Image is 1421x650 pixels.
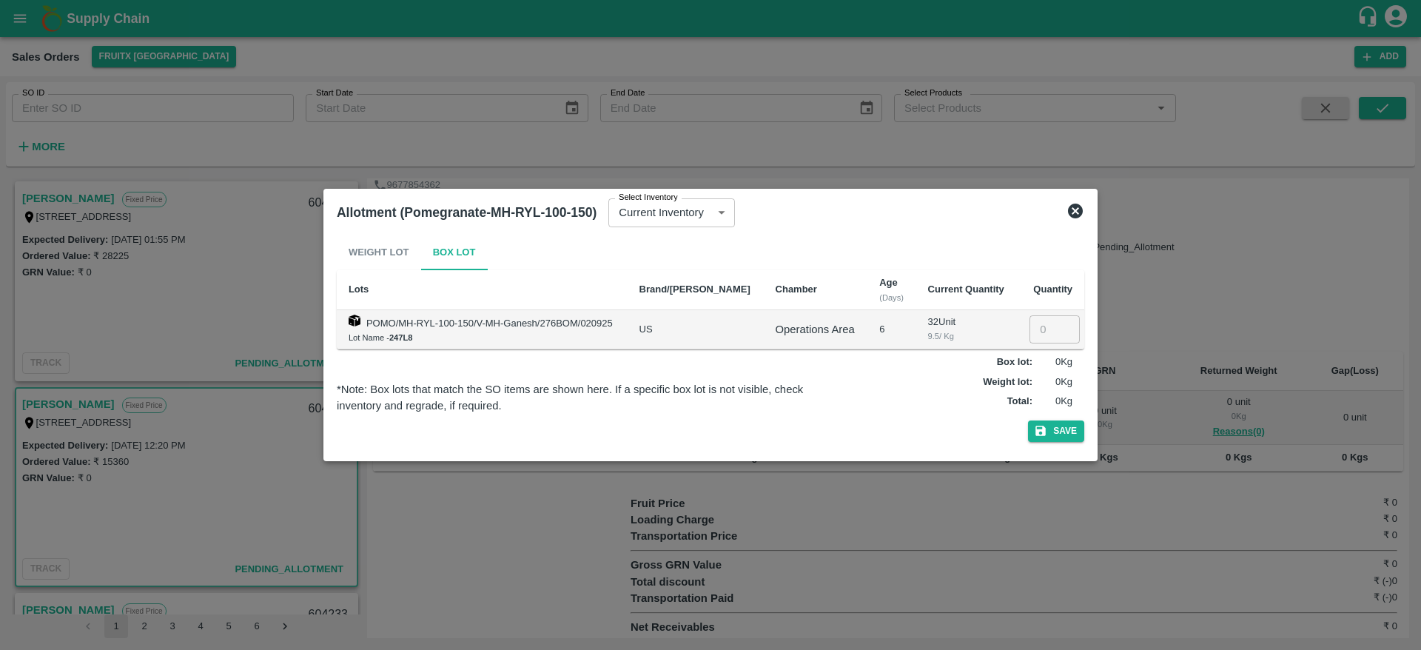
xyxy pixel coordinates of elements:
[389,333,413,342] b: 247L8
[867,310,916,349] td: 6
[928,329,1006,343] div: 9.5 / Kg
[1007,395,1032,409] label: Total :
[639,284,750,295] b: Brand/[PERSON_NAME]
[879,291,904,304] div: (Days)
[619,192,678,204] label: Select Inventory
[1035,355,1072,369] p: 0 Kg
[997,355,1032,369] label: Box lot :
[776,321,856,338] div: Operations Area
[1035,395,1072,409] p: 0 Kg
[1033,284,1072,295] b: Quantity
[879,277,898,288] b: Age
[337,381,835,415] div: *Note: Box lots that match the SO items are shown here. If a specific box lot is not visible, che...
[349,284,369,295] b: Lots
[928,284,1004,295] b: Current Quantity
[1029,315,1080,344] input: 0
[628,310,764,349] td: US
[1028,421,1084,442] button: Save
[619,204,704,221] p: Current Inventory
[983,375,1032,389] label: Weight lot :
[1035,375,1072,389] p: 0 Kg
[337,310,628,349] td: POMO/MH-RYL-100-150/V-MH-Ganesh/276BOM/020925
[776,284,817,295] b: Chamber
[349,315,360,326] img: box
[916,310,1018,349] td: 32 Unit
[349,331,616,344] div: Lot Name -
[337,205,597,220] b: Allotment (Pomegranate-MH-RYL-100-150)
[421,235,488,270] button: Box Lot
